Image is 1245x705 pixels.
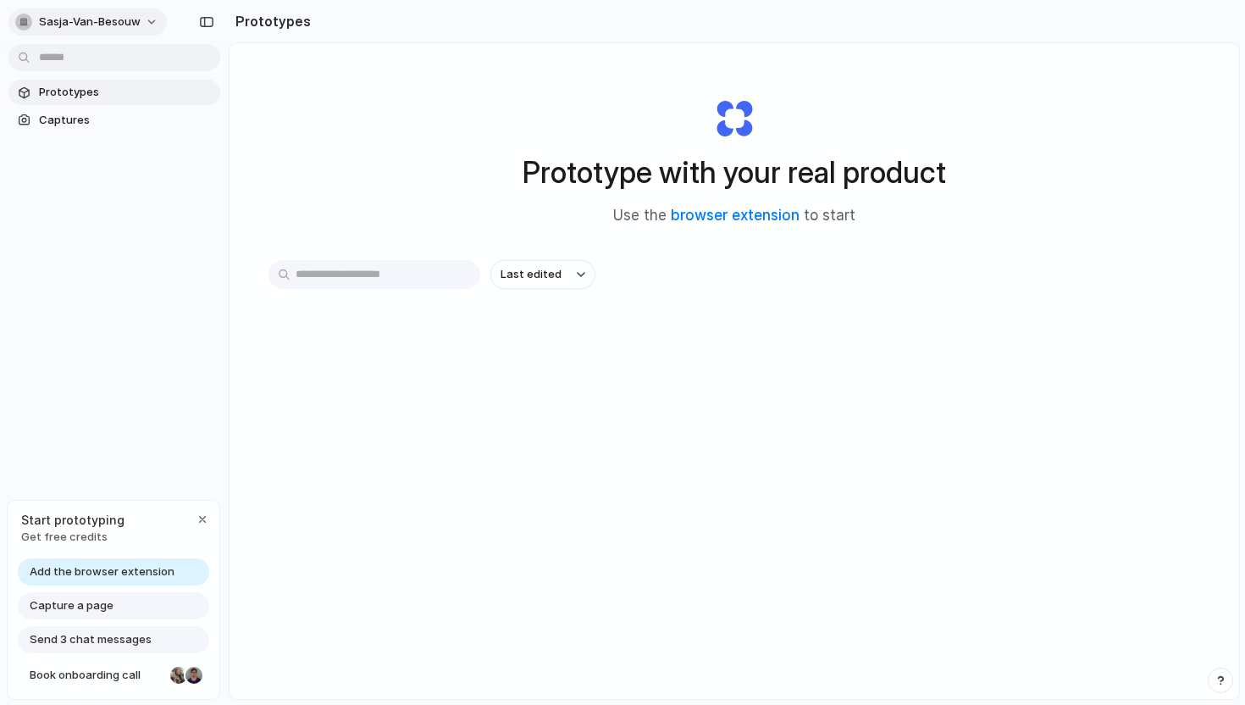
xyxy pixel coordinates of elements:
a: browser extension [671,207,800,224]
button: sasja-van-besouw [8,8,167,36]
span: sasja-van-besouw [39,14,141,31]
h2: Prototypes [229,11,311,31]
div: Christian Iacullo [184,665,204,686]
span: Book onboarding call [30,667,163,684]
h1: Prototype with your real product [523,150,946,195]
button: Last edited [490,260,595,289]
span: Get free credits [21,529,125,546]
span: Use the to start [613,205,855,227]
a: Prototypes [8,80,220,105]
span: Start prototyping [21,511,125,529]
span: Add the browser extension [30,563,174,580]
span: Last edited [501,266,562,283]
span: Prototypes [39,84,213,101]
a: Book onboarding call [18,662,209,689]
span: Captures [39,112,213,129]
a: Captures [8,108,220,133]
span: Send 3 chat messages [30,631,152,648]
div: Nicole Kubica [169,665,189,686]
span: Capture a page [30,597,113,614]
